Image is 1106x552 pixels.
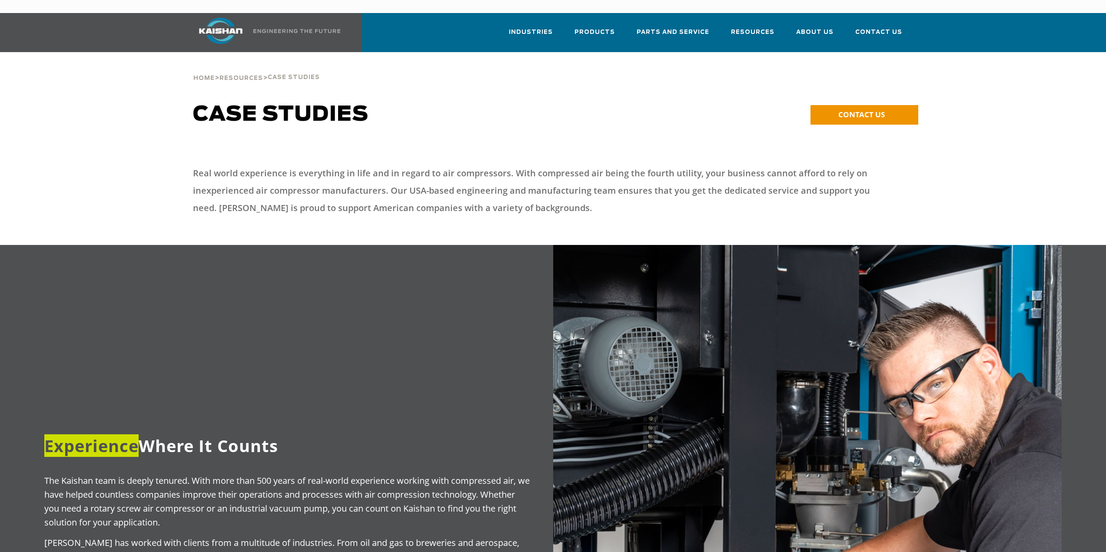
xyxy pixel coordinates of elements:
div: > > [193,52,320,85]
img: kaishan logo [188,18,253,44]
img: Engineering the future [253,29,340,33]
p: Real world experience is everything in life and in regard to air compressors. With compressed air... [193,165,883,217]
a: Resources [219,74,263,82]
span: Home [193,76,215,81]
span: Industries [509,27,553,37]
span: Resources [731,27,774,37]
a: About Us [796,21,834,50]
span: Case Studies [268,75,320,80]
a: Home [193,74,215,82]
span: Parts and Service [637,27,709,37]
a: Contact Us [855,21,902,50]
p: The Kaishan team is deeply tenured. With more than 500 years of real-world experience working wit... [44,474,531,529]
a: Industries [509,21,553,50]
a: Parts and Service [637,21,709,50]
a: Products [575,21,615,50]
a: Kaishan USA [188,13,342,52]
span: Where It Counts [44,434,278,457]
span: Experience [44,434,139,457]
span: About Us [796,27,834,37]
a: CONTACT US [810,105,918,125]
span: Resources [219,76,263,81]
span: Products [575,27,615,37]
span: Case Studies [193,104,369,125]
span: Contact Us [855,27,902,37]
span: CONTACT US [838,109,885,119]
a: Resources [731,21,774,50]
